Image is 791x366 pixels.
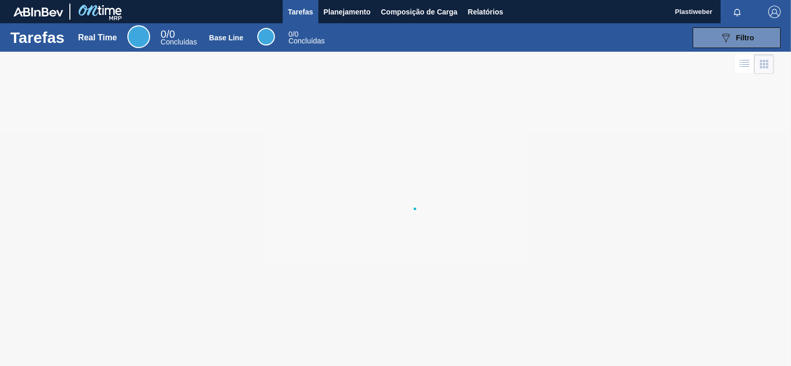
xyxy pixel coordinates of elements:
div: Base Line [288,31,325,44]
div: Base Line [209,34,243,42]
div: Real Time [78,33,117,42]
span: 0 [160,28,166,40]
span: Composição de Carga [381,6,458,18]
div: Base Line [257,28,275,45]
div: Real Time [127,25,150,48]
button: Notificações [721,5,754,19]
img: Logout [768,6,781,18]
span: Planejamento [324,6,371,18]
button: Filtro [693,27,781,48]
span: Concluídas [160,38,197,46]
span: Tarefas [288,6,313,18]
span: Filtro [736,34,754,42]
span: / 0 [160,28,175,40]
img: TNhmsLtSVTkK8tSr43FrP2fwEKptu5GPRR3wAAAABJRU5ErkJggg== [13,7,63,17]
h1: Tarefas [10,32,65,43]
span: / 0 [288,30,298,38]
span: 0 [288,30,292,38]
span: Concluídas [288,37,325,45]
span: Relatórios [468,6,503,18]
div: Real Time [160,30,197,45]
